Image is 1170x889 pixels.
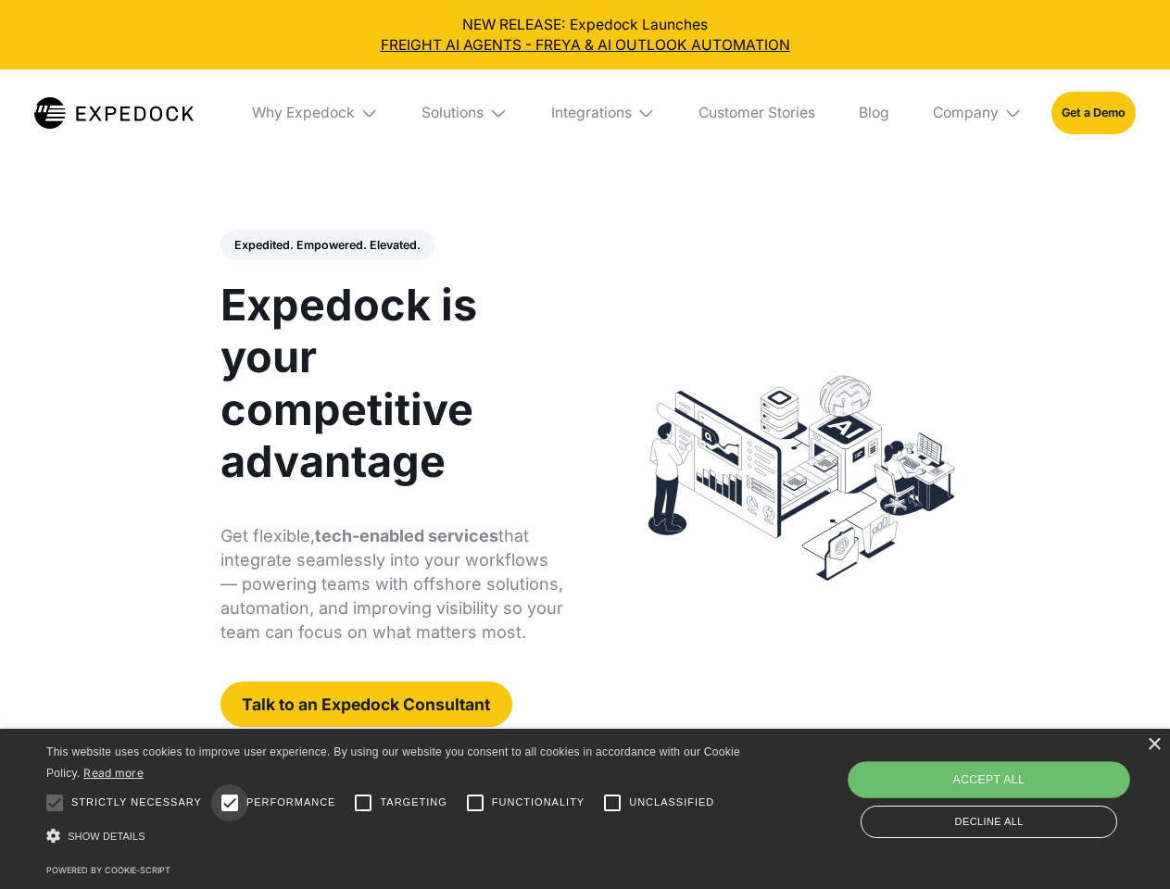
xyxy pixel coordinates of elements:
[46,865,170,875] a: Powered by cookie-script
[551,104,632,122] div: Integrations
[68,831,145,842] span: Show details
[844,69,903,157] a: Blog
[918,69,1037,157] div: Company
[46,824,747,849] div: Show details
[71,795,202,810] span: Strictly necessary
[220,524,564,645] p: Get flexible, that integrate seamlessly into your workflows — powering teams with offshore soluti...
[15,15,1156,56] div: NEW RELEASE: Expedock Launches
[83,766,144,780] a: Read more
[246,795,336,810] span: Performance
[46,745,740,780] span: This website uses cookies to improve user experience. By using our website you consent to all coo...
[220,279,564,487] h1: Expedock is your competitive advantage
[536,69,670,157] div: Integrations
[220,682,512,727] a: Talk to an Expedock Consultant
[862,689,1170,889] iframe: Chat Widget
[492,795,585,810] span: Functionality
[1051,92,1136,133] a: Get a Demo
[408,69,522,157] div: Solutions
[315,526,498,545] strong: tech-enabled services
[15,35,1156,56] a: FREIGHT AI AGENTS - FREYA & AI OUTLOOK AUTOMATION
[684,69,829,157] a: Customer Stories
[237,69,393,157] div: Why Expedock
[933,104,999,122] div: Company
[421,104,484,122] div: Solutions
[848,761,1129,798] div: Accept all
[252,104,355,122] div: Why Expedock
[629,795,714,810] span: Unclassified
[380,795,447,810] span: Targeting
